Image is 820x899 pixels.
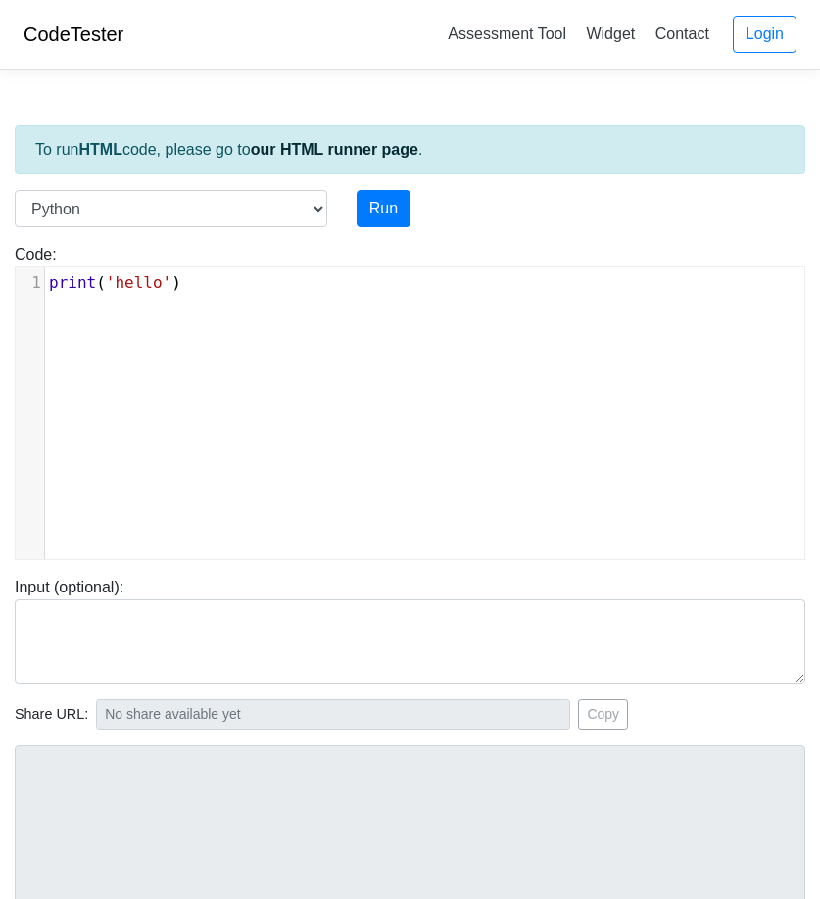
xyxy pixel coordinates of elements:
[15,125,805,174] div: To run code, please go to .
[96,699,570,730] input: No share available yet
[49,273,96,292] span: print
[648,18,717,50] a: Contact
[16,271,44,295] div: 1
[357,190,410,227] button: Run
[106,273,171,292] span: 'hello'
[15,704,88,726] span: Share URL:
[49,273,181,292] span: ( )
[78,141,121,158] strong: HTML
[578,699,628,730] button: Copy
[578,18,643,50] a: Widget
[440,18,574,50] a: Assessment Tool
[251,141,418,158] a: our HTML runner page
[733,16,796,53] a: Login
[24,24,123,45] a: CodeTester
